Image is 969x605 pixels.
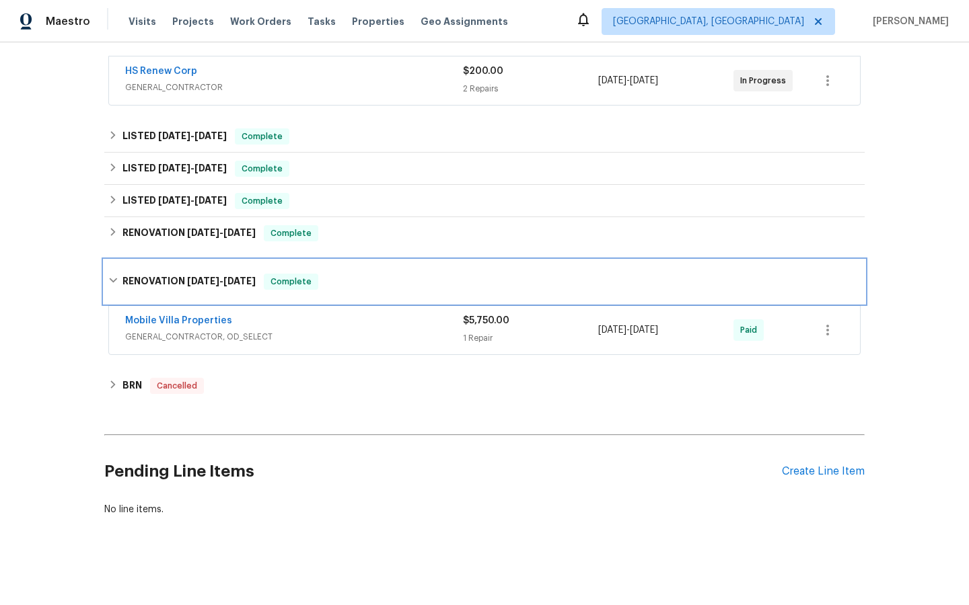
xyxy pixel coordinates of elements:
span: [DATE] [158,163,190,173]
span: Tasks [308,17,336,26]
a: HS Renew Corp [125,67,197,76]
div: BRN Cancelled [104,370,865,402]
span: [DATE] [630,325,658,335]
span: $5,750.00 [463,316,509,325]
span: Complete [236,194,288,208]
span: [DATE] [194,163,227,173]
div: LISTED [DATE]-[DATE]Complete [104,120,865,153]
span: Geo Assignments [421,15,508,28]
span: [DATE] [598,76,626,85]
span: [DATE] [630,76,658,85]
h6: LISTED [122,161,227,177]
span: Complete [236,162,288,175]
span: Projects [172,15,214,28]
h6: LISTED [122,128,227,145]
span: [DATE] [598,325,626,335]
span: Work Orders [230,15,291,28]
div: No line items. [104,503,865,516]
span: [DATE] [194,196,227,205]
span: Complete [236,130,288,143]
span: - [158,131,227,140]
span: - [598,323,658,337]
div: 2 Repairs [463,82,598,95]
span: Cancelled [151,379,203,393]
span: - [158,163,227,173]
div: LISTED [DATE]-[DATE]Complete [104,153,865,185]
span: [DATE] [194,131,227,140]
span: - [158,196,227,205]
span: Visits [129,15,156,28]
span: [DATE] [187,228,219,237]
span: - [187,228,256,237]
span: GENERAL_CONTRACTOR, OD_SELECT [125,330,463,344]
div: RENOVATION [DATE]-[DATE]Complete [104,260,865,303]
span: Complete [265,227,317,240]
h2: Pending Line Items [104,440,782,503]
h6: RENOVATION [122,274,256,290]
div: Create Line Item [782,465,865,478]
span: [DATE] [223,228,256,237]
span: [PERSON_NAME] [867,15,949,28]
a: Mobile Villa Properties [125,316,232,325]
span: [DATE] [158,196,190,205]
div: LISTED [DATE]-[DATE]Complete [104,185,865,217]
span: Properties [352,15,404,28]
span: [DATE] [223,276,256,286]
div: RENOVATION [DATE]-[DATE]Complete [104,217,865,249]
h6: LISTED [122,193,227,209]
span: Maestro [46,15,90,28]
span: $200.00 [463,67,503,76]
span: GENERAL_CONTRACTOR [125,81,463,94]
span: - [598,74,658,87]
span: Paid [740,323,762,337]
span: - [187,276,256,286]
span: [GEOGRAPHIC_DATA], [GEOGRAPHIC_DATA] [613,15,804,28]
span: [DATE] [158,131,190,140]
span: In Progress [740,74,791,87]
span: Complete [265,275,317,288]
h6: BRN [122,378,142,394]
h6: RENOVATION [122,225,256,241]
span: [DATE] [187,276,219,286]
div: 1 Repair [463,331,598,345]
